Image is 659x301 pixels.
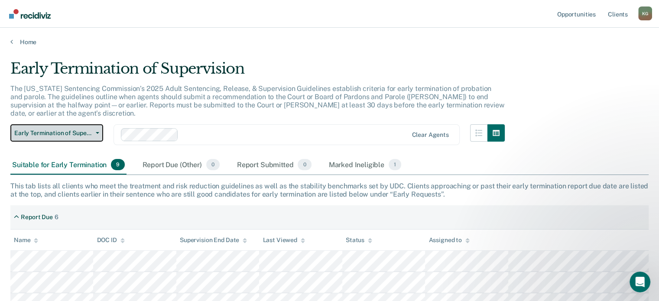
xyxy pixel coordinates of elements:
[630,272,650,292] iframe: Intercom live chat
[10,84,504,118] p: The [US_STATE] Sentencing Commission’s 2025 Adult Sentencing, Release, & Supervision Guidelines e...
[55,214,58,221] div: 6
[10,182,649,198] div: This tab lists all clients who meet the treatment and risk reduction guidelines as well as the st...
[263,236,305,244] div: Last Viewed
[10,155,127,175] div: Suitable for Early Termination9
[21,214,53,221] div: Report Due
[180,236,247,244] div: Supervision End Date
[97,236,124,244] div: DOC ID
[10,60,505,84] div: Early Termination of Supervision
[235,155,313,175] div: Report Submitted0
[298,159,311,170] span: 0
[10,38,649,46] a: Home
[638,6,652,20] div: K G
[111,159,125,170] span: 9
[327,155,403,175] div: Marked Ineligible1
[9,9,51,19] img: Recidiviz
[140,155,221,175] div: Report Due (Other)0
[389,159,401,170] span: 1
[10,210,62,224] div: Report Due6
[10,124,103,142] button: Early Termination of Supervision
[638,6,652,20] button: Profile dropdown button
[412,131,448,139] div: Clear agents
[14,129,92,137] span: Early Termination of Supervision
[206,159,220,170] span: 0
[429,236,469,244] div: Assigned to
[346,236,372,244] div: Status
[14,236,38,244] div: Name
